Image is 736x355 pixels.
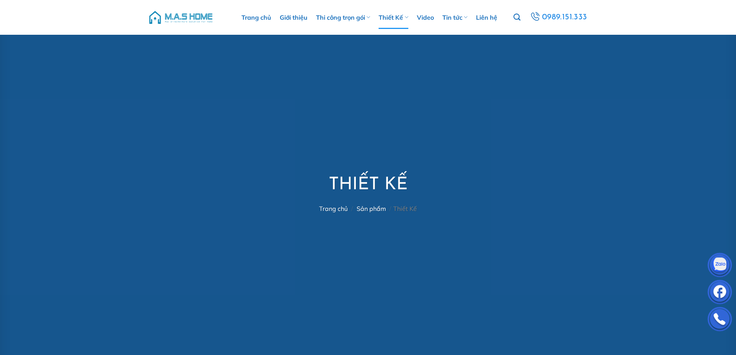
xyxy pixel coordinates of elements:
span: / [389,205,391,212]
img: Phone [708,309,731,332]
a: Thiết Kế [379,6,408,29]
a: Giới thiệu [280,6,308,29]
nav: Thiết Kế [319,205,416,212]
img: Facebook [708,282,731,305]
span: 0989.151.333 [542,11,587,24]
a: Video [417,6,434,29]
img: M.A.S HOME – Tổng Thầu Thiết Kế Và Xây Nhà Trọn Gói [148,6,214,29]
a: Liên hệ [476,6,497,29]
a: 0989.151.333 [529,10,588,24]
a: Trang chủ [319,205,348,212]
a: Thi công trọn gói [316,6,370,29]
a: Trang chủ [241,6,271,29]
img: Zalo [708,255,731,278]
span: / [351,205,353,212]
h1: Thiết Kế [319,174,416,197]
a: Sản phẩm [357,205,386,212]
a: Tin tức [442,6,467,29]
a: Tìm kiếm [513,9,520,25]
